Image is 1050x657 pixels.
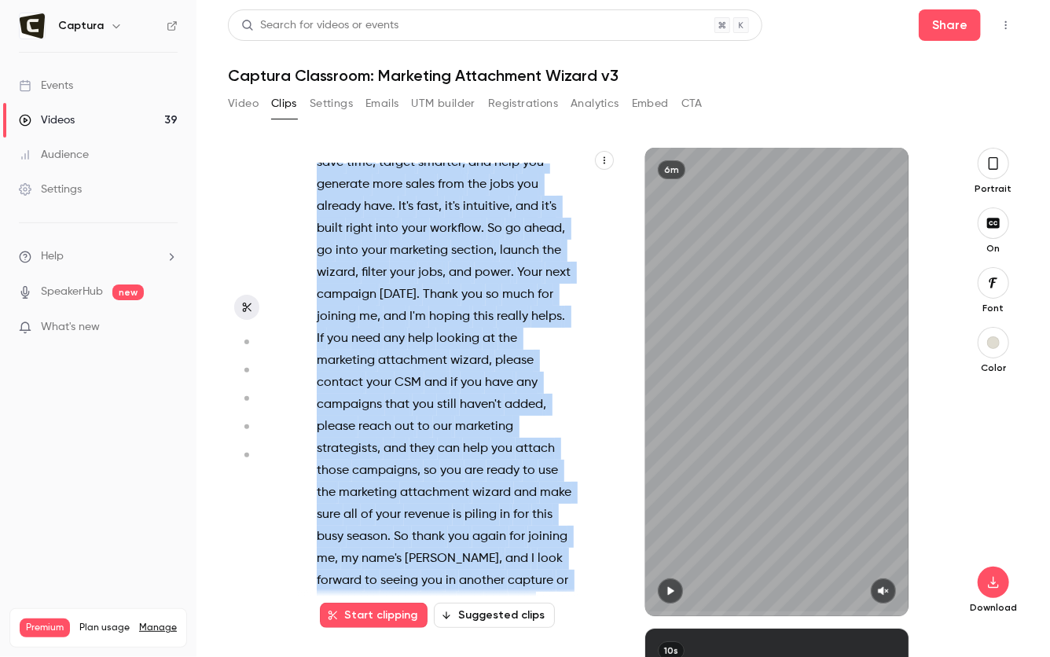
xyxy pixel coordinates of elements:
span: my [341,548,358,570]
span: marketing [455,416,513,438]
span: go [317,240,332,262]
span: are [464,460,483,482]
span: power [475,262,511,284]
span: campaign [317,284,376,306]
span: you [413,394,434,416]
span: sales [406,174,435,196]
span: in [500,504,510,526]
button: Analytics [571,91,619,116]
span: any [516,372,538,394]
span: . [387,526,391,548]
div: Audience [19,147,89,163]
span: section [451,240,494,262]
span: strategists [317,438,377,460]
span: campaigns [352,460,417,482]
span: you [440,460,461,482]
span: you [517,174,538,196]
div: 6m [658,160,685,179]
span: helps [531,306,562,328]
div: Events [19,78,73,94]
span: , [543,394,546,416]
span: your [402,218,427,240]
span: all [343,504,358,526]
span: Thank [423,284,458,306]
span: out [395,416,414,438]
span: What's new [41,319,100,336]
span: sure [317,504,340,526]
span: filter [362,262,387,284]
span: you [461,372,482,394]
span: , [439,196,442,218]
span: already [317,196,361,218]
span: generate [317,174,369,196]
span: campaigns [317,394,382,416]
div: Settings [19,182,82,197]
span: . [392,196,395,218]
span: fast [417,196,439,218]
p: Portrait [968,182,1019,195]
span: CSM [395,372,421,394]
span: piling [464,504,497,526]
span: please [317,416,355,438]
span: , [499,548,502,570]
span: marketing [317,350,375,372]
span: it's [542,196,556,218]
span: Plan usage [79,622,130,634]
span: any [384,328,405,350]
span: joining [528,526,567,548]
iframe: Noticeable Trigger [159,321,178,335]
span: the [542,240,561,262]
span: ahead [524,218,562,240]
span: please [495,350,534,372]
span: joining [317,306,356,328]
span: it's [445,196,460,218]
span: from [438,174,464,196]
span: and [424,372,447,394]
div: Videos [19,112,75,128]
span: this [473,306,494,328]
span: forward [317,570,362,592]
span: look [538,548,563,570]
span: you [448,526,469,548]
span: , [489,350,492,372]
h6: Captura [58,18,104,34]
span: more [373,174,402,196]
span: , [417,460,420,482]
span: intuitive [463,196,509,218]
span: attachment [400,482,469,504]
span: , [335,548,338,570]
div: Search for videos or events [241,17,398,34]
p: Download [968,601,1019,614]
span: can [438,438,460,460]
span: next [545,262,571,284]
h1: Captura Classroom: Marketing Attachment Wizard v3 [228,66,1019,85]
span: you [421,570,442,592]
span: busy [317,526,343,548]
span: Help [41,248,64,265]
span: make [540,482,571,504]
span: to [523,460,535,482]
span: new [112,284,144,300]
span: workflow [430,218,481,240]
span: if [450,372,457,394]
span: , [562,218,565,240]
span: . [562,306,565,328]
span: haven't [460,394,501,416]
span: again [472,526,506,548]
span: and [384,438,406,460]
span: If [317,328,324,350]
span: So [394,526,409,548]
span: , [377,438,380,460]
span: and [514,482,537,504]
span: launch [500,240,539,262]
span: the [317,482,336,504]
span: built [317,218,343,240]
span: , [377,306,380,328]
span: your [376,504,401,526]
span: seeing [380,570,418,592]
span: to [417,416,430,438]
span: another [459,570,505,592]
span: looking [436,328,479,350]
span: , [494,240,497,262]
span: for [513,504,529,526]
